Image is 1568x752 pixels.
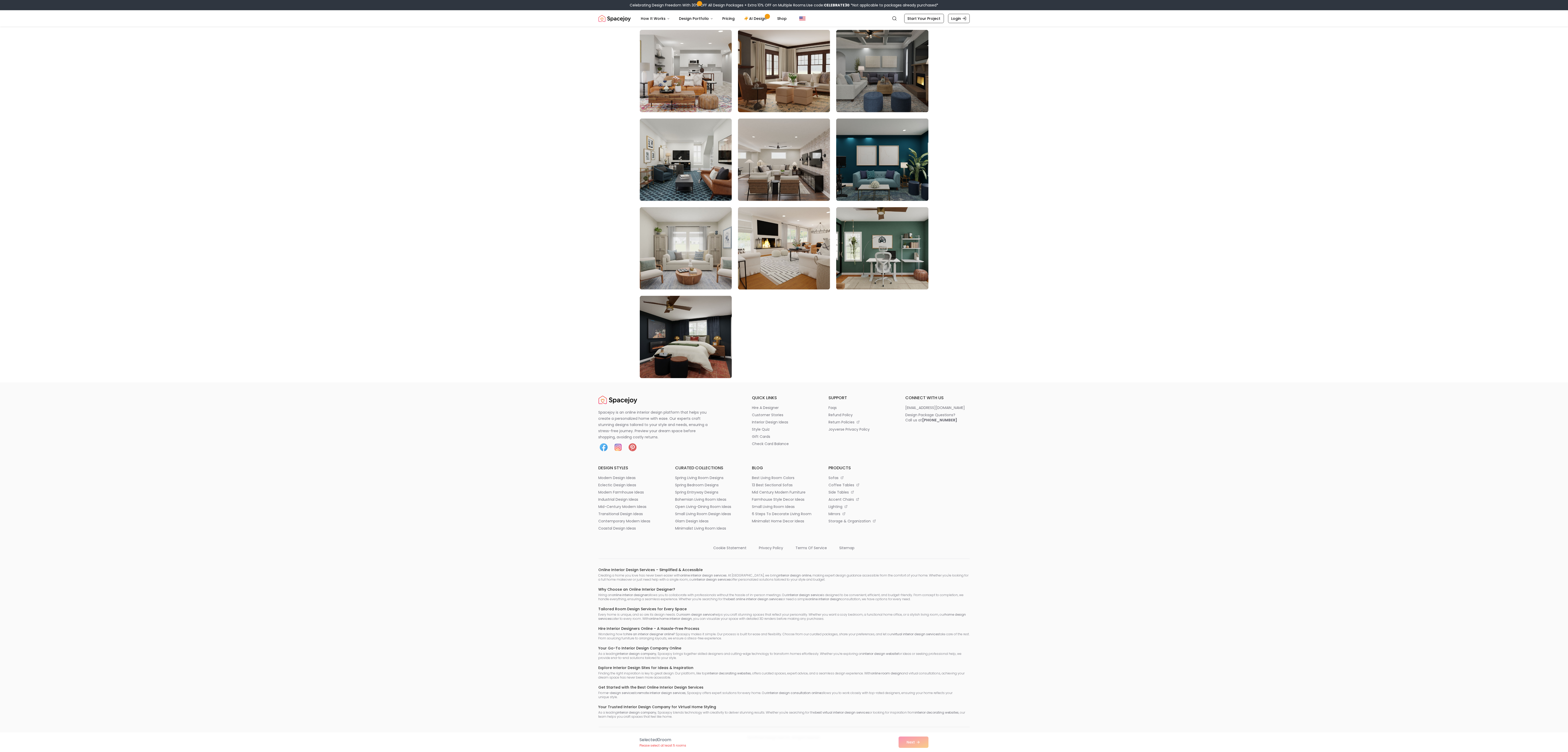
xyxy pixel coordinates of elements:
[599,409,714,440] p: Spacejoy is an online interior design platform that helps you create a personalized home with eas...
[905,412,970,423] a: Design Package Questions?Call us at[PHONE_NUMBER]
[599,10,970,27] nav: Global
[640,30,732,112] img: Room room-91
[788,593,822,597] strong: interior design service
[599,511,643,516] p: transitional design ideas
[675,475,740,480] a: spring living room designs
[752,420,788,425] p: interior design ideas
[675,475,724,480] p: spring living room designs
[806,3,850,8] span: Use code:
[828,482,893,488] a: coffee tables
[828,405,893,410] a: faqs
[640,737,686,743] p: Selected 0 room
[675,511,740,516] a: small living room design ideas
[828,427,893,432] a: joyverse privacy policy
[922,417,957,423] b: [PHONE_NUMBER]
[752,465,816,471] h6: blog
[828,511,840,516] p: mirrors
[850,3,938,8] span: *Not applicable to packages already purchased*
[599,519,651,524] p: contemporary modern ideas
[752,434,770,439] p: gift cards
[828,482,854,488] p: coffee tables
[599,685,970,690] h6: Get Started with the Best Online Interior Design Services
[752,405,816,410] a: hire a designer
[599,606,970,612] h6: Tailored Room Design Services for Every Space
[599,490,644,495] p: modern farmhouse ideas
[828,497,854,502] p: accent chairs
[613,442,623,453] img: Instagram icon
[618,651,657,656] strong: interior design company
[599,497,663,502] a: industrial design ideas
[752,412,783,417] p: customer stories
[828,395,893,401] h6: support
[599,526,636,531] p: coastal design ideas
[638,691,686,695] strong: remote interior design services
[840,543,855,550] a: sitemap
[752,497,816,502] a: farmhouse style decor ideas
[599,626,970,631] h6: Hire Interior Designers Online – A Hassle-Free Process
[599,497,638,502] p: industrial design ideas
[905,395,970,401] h6: connect with us
[828,412,853,417] p: refund policy
[759,543,783,550] a: privacy policy
[752,434,816,439] a: gift cards
[752,427,770,432] p: style quiz
[824,3,850,8] b: CELEBRATE30
[675,497,726,502] p: bohemian living room ideas
[599,593,970,601] p: Hiring an allows you to collaborate with professionals without the hassle of in-person meetings. ...
[752,412,816,417] a: customer stories
[599,13,631,24] a: Spacejoy
[759,545,783,550] p: privacy policy
[718,13,739,24] a: Pricing
[752,395,816,401] h6: quick links
[828,475,893,480] a: sofas
[840,545,855,550] p: sitemap
[738,119,830,201] img: Room room-95
[599,511,663,516] a: transitional design ideas
[828,519,871,524] p: storage & organization
[675,490,740,495] a: spring entryway designs
[815,710,869,715] strong: best virtual interior design services
[599,526,663,531] a: coastal design ideas
[599,587,970,592] h6: Why Choose an Online Interior Designer?
[728,597,782,601] strong: best online interior design services
[828,511,893,516] a: mirrors
[675,519,740,524] a: glam design ideas
[675,13,717,24] button: Design Portfolio
[828,420,854,425] p: return policies
[905,405,965,410] p: [EMAIL_ADDRESS][DOMAIN_NAME]
[675,482,719,488] p: spring bedroom designs
[599,704,970,709] h6: Your Trusted Interior Design Company for Virtual Home Styling
[773,13,791,24] a: Shop
[768,691,821,695] strong: interior design consultation online
[828,497,893,502] a: accent chairs
[599,504,647,509] p: mid-century modern ideas
[948,14,970,23] a: Login
[640,296,732,378] img: Room room-100
[828,490,849,495] p: side tables
[828,412,893,417] a: refund policy
[752,441,816,446] a: check card balance
[828,405,837,410] p: faqs
[640,119,732,201] img: Room room-94
[740,13,772,24] a: AI Design
[627,442,638,453] a: Pinterest icon
[599,519,663,524] a: contemporary modern ideas
[828,504,893,509] a: lighting
[752,405,779,410] p: hire a designer
[828,420,893,425] a: return policies
[905,412,957,423] div: Design Package Questions? Call us at
[599,652,970,660] p: As a leading , Spacejoy brings together skilled designers and cutting-edge technology to transfor...
[675,497,740,502] a: bohemian living room ideas
[905,405,970,410] a: [EMAIL_ADDRESS][DOMAIN_NAME]
[599,475,636,480] p: modern design ideas
[599,475,663,480] a: modern design ideas
[752,504,816,509] a: small living room ideas
[637,13,674,24] button: How It Works
[599,395,637,405] img: Spacejoy Logo
[836,119,928,201] img: Room room-96
[599,632,970,640] p: Wondering how to ? Spacejoy makes it simple. Our process is built for ease and flexibility. Choos...
[779,573,811,578] strong: interior design online
[752,441,789,446] p: check card balance
[599,612,966,621] strong: home design services
[675,504,731,509] p: open living-dining room ideas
